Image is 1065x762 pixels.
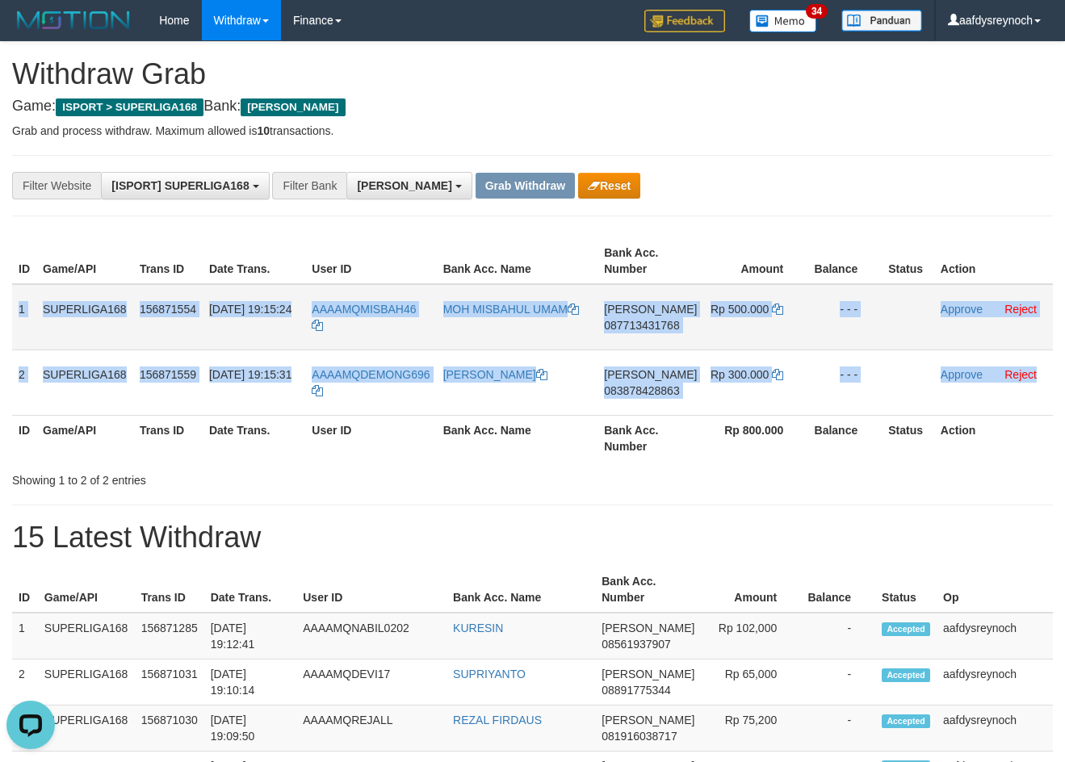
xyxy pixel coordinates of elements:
[12,172,101,199] div: Filter Website
[703,415,807,461] th: Rp 800.000
[296,613,447,659] td: AAAAMQNABIL0202
[801,567,875,613] th: Balance
[12,8,135,32] img: MOTION_logo.png
[749,10,817,32] img: Button%20Memo.svg
[807,284,882,350] td: - - -
[312,303,416,316] span: AAAAMQMISBAH46
[12,521,1053,554] h1: 15 Latest Withdraw
[272,172,346,199] div: Filter Bank
[140,368,196,381] span: 156871559
[882,622,930,636] span: Accepted
[882,415,934,461] th: Status
[703,238,807,284] th: Amount
[12,659,38,705] td: 2
[443,368,547,381] a: [PERSON_NAME]
[807,350,882,415] td: - - -
[204,659,297,705] td: [DATE] 19:10:14
[204,567,297,613] th: Date Trans.
[36,415,133,461] th: Game/API
[595,567,701,613] th: Bank Acc. Number
[807,238,882,284] th: Balance
[602,668,694,680] span: [PERSON_NAME]
[38,705,135,752] td: SUPERLIGA168
[204,613,297,659] td: [DATE] 19:12:41
[12,613,38,659] td: 1
[6,6,55,55] button: Open LiveChat chat widget
[937,659,1053,705] td: aafdysreynoch
[602,622,694,634] span: [PERSON_NAME]
[937,613,1053,659] td: aafdysreynoch
[312,368,430,381] span: AAAAMQDEMONG696
[711,303,769,316] span: Rp 500.000
[597,415,703,461] th: Bank Acc. Number
[882,238,934,284] th: Status
[437,238,598,284] th: Bank Acc. Name
[806,4,828,19] span: 34
[453,714,542,726] a: REZAL FIRDAUS
[602,730,677,743] span: Copy 081916038717 to clipboard
[875,567,937,613] th: Status
[882,668,930,682] span: Accepted
[38,567,135,613] th: Game/API
[941,303,983,316] a: Approve
[12,567,38,613] th: ID
[312,303,416,332] a: AAAAMQMISBAH46
[305,238,436,284] th: User ID
[12,415,36,461] th: ID
[296,705,447,752] td: AAAAMQREJALL
[1004,303,1037,316] a: Reject
[296,567,447,613] th: User ID
[12,58,1053,90] h1: Withdraw Grab
[801,705,875,752] td: -
[597,238,703,284] th: Bank Acc. Number
[447,567,595,613] th: Bank Acc. Name
[453,622,503,634] a: KURESIN
[604,384,679,397] span: Copy 083878428863 to clipboard
[443,303,579,316] a: MOH MISBAHUL UMAM
[437,415,598,461] th: Bank Acc. Name
[476,173,575,199] button: Grab Withdraw
[701,705,801,752] td: Rp 75,200
[296,659,447,705] td: AAAAMQDEVI17
[801,613,875,659] td: -
[644,10,725,32] img: Feedback.jpg
[12,350,36,415] td: 2
[602,638,671,651] span: Copy 08561937907 to clipboard
[56,98,203,116] span: ISPORT > SUPERLIGA168
[12,123,1053,139] p: Grab and process withdraw. Maximum allowed is transactions.
[12,238,36,284] th: ID
[801,659,875,705] td: -
[133,238,203,284] th: Trans ID
[36,350,133,415] td: SUPERLIGA168
[1004,368,1037,381] a: Reject
[701,659,801,705] td: Rp 65,000
[38,659,135,705] td: SUPERLIGA168
[36,238,133,284] th: Game/API
[257,124,270,137] strong: 10
[882,714,930,728] span: Accepted
[578,173,640,199] button: Reset
[602,714,694,726] span: [PERSON_NAME]
[12,98,1053,115] h4: Game: Bank:
[203,415,305,461] th: Date Trans.
[312,368,430,397] a: AAAAMQDEMONG696
[602,684,671,697] span: Copy 08891775344 to clipboard
[453,668,526,680] a: SUPRIYANTO
[934,238,1053,284] th: Action
[772,368,783,381] a: Copy 300000 to clipboard
[111,179,249,192] span: [ISPORT] SUPERLIGA168
[133,415,203,461] th: Trans ID
[140,303,196,316] span: 156871554
[135,659,204,705] td: 156871031
[12,284,36,350] td: 1
[204,705,297,752] td: [DATE] 19:09:50
[937,705,1053,752] td: aafdysreynoch
[203,238,305,284] th: Date Trans.
[209,368,291,381] span: [DATE] 19:15:31
[357,179,451,192] span: [PERSON_NAME]
[12,466,432,488] div: Showing 1 to 2 of 2 entries
[604,303,697,316] span: [PERSON_NAME]
[209,303,291,316] span: [DATE] 19:15:24
[604,319,679,332] span: Copy 087713431768 to clipboard
[711,368,769,381] span: Rp 300.000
